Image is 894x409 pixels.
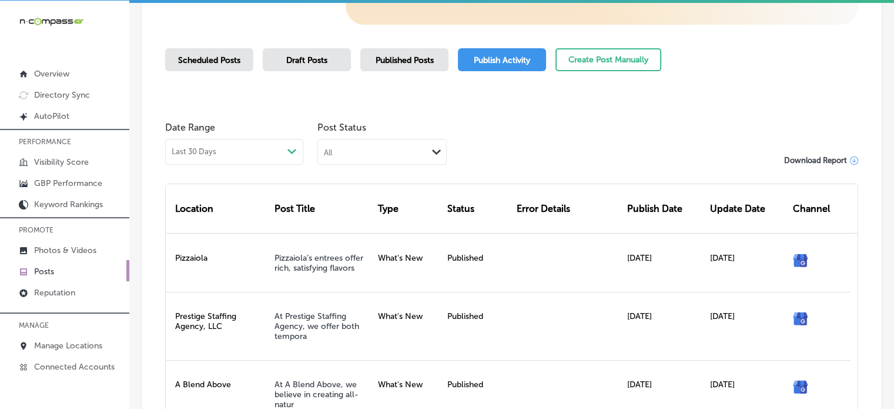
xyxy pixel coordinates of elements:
[19,16,83,27] img: 660ab0bf-5cc7-4cb8-ba1c-48b5ae0f18e60NCTV_CLogo_TV_Black_-500x88.png
[443,234,512,292] div: Published
[165,122,215,133] label: Date Range
[34,199,103,210] p: Keyword Rankings
[274,253,363,273] a: Pizzaiola’s entrees offer rich, satisfying flavors
[555,48,661,71] button: Create Post Manually
[622,234,705,292] div: [DATE]
[270,184,374,233] div: Post Title
[373,292,443,360] div: What's New
[784,156,847,165] span: Download Report
[34,288,75,298] p: Reputation
[166,234,270,292] div: Pizzaiola
[324,147,332,157] div: All
[34,362,115,372] p: Connected Accounts
[34,157,89,167] p: Visibility Score
[286,55,327,65] span: Draft Posts
[376,55,434,65] span: Published Posts
[34,90,90,100] p: Directory Sync
[622,292,705,360] div: [DATE]
[274,311,359,341] a: At Prestige Staffing Agency, we offer both tempora
[34,178,102,188] p: GBP Performance
[166,292,270,360] div: Prestige Staffing Agency, LLC
[705,184,788,233] div: Update Date
[622,184,705,233] div: Publish Date
[705,234,788,292] div: [DATE]
[443,184,512,233] div: Status
[705,292,788,360] div: [DATE]
[34,245,96,255] p: Photos & Videos
[34,267,54,277] p: Posts
[373,184,443,233] div: Type
[511,184,622,233] div: Error Details
[172,147,216,157] span: Last 30 Days
[34,69,69,79] p: Overview
[317,122,447,133] span: Post Status
[34,341,102,351] p: Manage Locations
[34,111,69,121] p: AutoPilot
[373,234,443,292] div: What's New
[443,292,512,360] div: Published
[788,184,851,233] div: Channel
[166,184,270,233] div: Location
[474,55,530,65] span: Publish Activity
[178,55,240,65] span: Scheduled Posts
